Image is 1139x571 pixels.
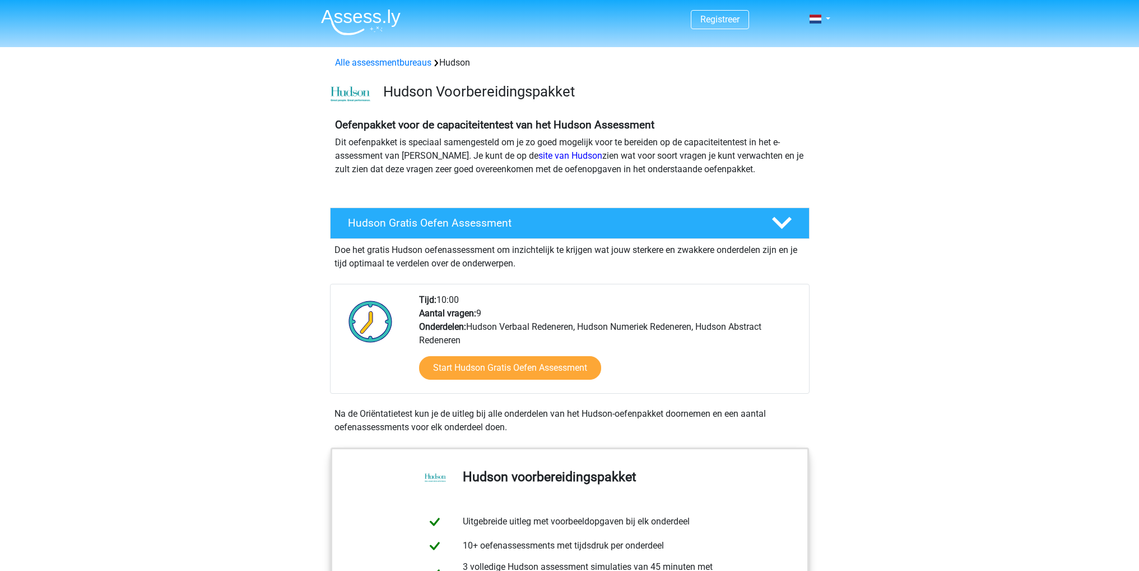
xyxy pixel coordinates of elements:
[538,150,602,161] a: site van Hudson
[335,118,654,131] b: Oefenpakket voor de capaciteitentest van het Hudson Assessment
[700,14,740,25] a: Registreer
[342,293,399,349] img: Klok
[335,57,431,68] a: Alle assessmentbureaus
[326,208,814,239] a: Hudson Gratis Oefen Assessment
[348,217,754,229] h4: Hudson Gratis Oefen Assessment
[419,308,476,319] b: Aantal vragen:
[419,294,436,305] b: Tijd:
[321,9,401,35] img: Assessly
[331,56,809,70] div: Hudson
[383,83,801,100] h3: Hudson Voorbereidingspakket
[335,136,805,176] p: Dit oefenpakket is speciaal samengesteld om je zo goed mogelijk voor te bereiden op de capaciteit...
[411,293,808,393] div: 10:00 9 Hudson Verbaal Redeneren, Hudson Numeriek Redeneren, Hudson Abstract Redeneren
[330,239,810,270] div: Doe het gratis Hudson oefenassessment om inzichtelijk te krijgen wat jouw sterkere en zwakkere on...
[419,356,601,380] a: Start Hudson Gratis Oefen Assessment
[419,321,466,332] b: Onderdelen:
[330,407,810,434] div: Na de Oriëntatietest kun je de uitleg bij alle onderdelen van het Hudson-oefenpakket doornemen en...
[331,86,370,102] img: cefd0e47479f4eb8e8c001c0d358d5812e054fa8.png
